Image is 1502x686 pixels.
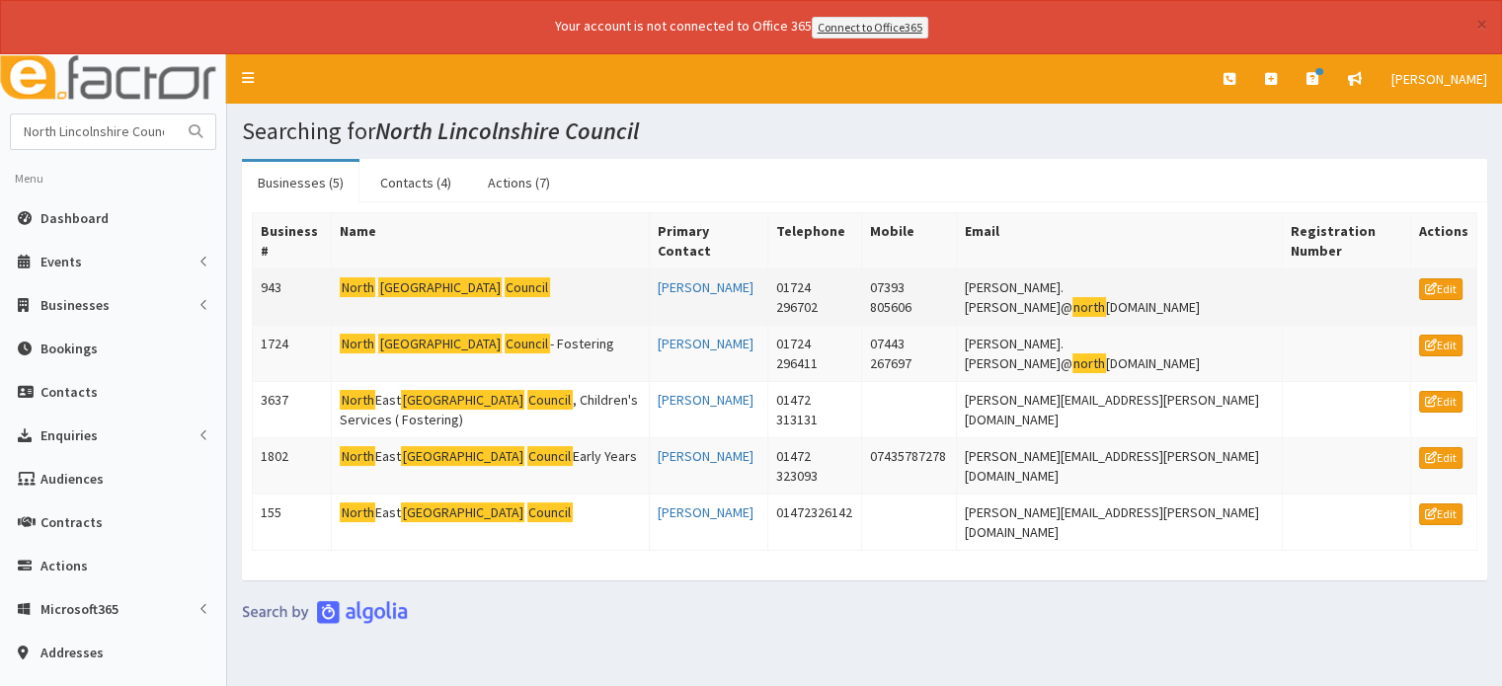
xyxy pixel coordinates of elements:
[332,212,649,268] th: Name
[658,335,753,352] a: [PERSON_NAME]
[658,391,753,409] a: [PERSON_NAME]
[862,325,956,381] td: 07443 267697
[332,381,649,437] td: East , Children's Services ( Fostering)
[253,268,332,325] td: 943
[340,334,375,354] mark: North
[340,446,375,467] mark: North
[1377,54,1502,104] a: [PERSON_NAME]
[862,437,956,494] td: 07435787278
[1072,353,1107,374] mark: north
[375,115,639,146] i: North Lincolnshire Council
[767,494,861,550] td: 01472326142
[505,277,550,298] mark: Council
[332,437,649,494] td: East Early Years
[956,268,1283,325] td: [PERSON_NAME].[PERSON_NAME]@ [DOMAIN_NAME]
[658,503,753,521] a: [PERSON_NAME]
[767,325,861,381] td: 01724 296411
[1283,212,1411,268] th: Registration Number
[364,162,467,203] a: Contacts (4)
[767,212,861,268] th: Telephone
[378,277,502,298] mark: [GEOGRAPHIC_DATA]
[658,278,753,296] a: [PERSON_NAME]
[862,268,956,325] td: 07393 805606
[1419,335,1462,356] a: Edit
[1419,278,1462,300] a: Edit
[11,114,177,149] input: Search...
[1391,70,1487,88] span: [PERSON_NAME]
[340,502,375,523] mark: North
[527,446,573,467] mark: Council
[340,277,375,298] mark: North
[401,502,524,523] mark: [GEOGRAPHIC_DATA]
[956,325,1283,381] td: [PERSON_NAME].[PERSON_NAME]@ [DOMAIN_NAME]
[253,325,332,381] td: 1724
[242,118,1487,144] h1: Searching for
[164,16,1319,38] div: Your account is not connected to Office 365
[1072,297,1107,318] mark: north
[956,437,1283,494] td: [PERSON_NAME][EMAIL_ADDRESS][PERSON_NAME][DOMAIN_NAME]
[253,381,332,437] td: 3637
[649,212,767,268] th: Primary Contact
[1419,391,1462,413] a: Edit
[1419,447,1462,469] a: Edit
[1410,212,1476,268] th: Actions
[242,162,359,203] a: Businesses (5)
[862,212,956,268] th: Mobile
[332,325,649,381] td: - Fostering
[956,494,1283,550] td: [PERSON_NAME][EMAIL_ADDRESS][PERSON_NAME][DOMAIN_NAME]
[527,390,573,411] mark: Council
[242,600,408,624] img: search-by-algolia-light-background.png
[40,383,98,401] span: Contacts
[527,502,573,523] mark: Council
[332,494,649,550] td: East
[40,340,98,357] span: Bookings
[253,437,332,494] td: 1802
[40,296,110,314] span: Businesses
[40,426,98,444] span: Enquiries
[472,162,566,203] a: Actions (7)
[767,437,861,494] td: 01472 323093
[253,212,332,268] th: Business #
[658,447,753,465] a: [PERSON_NAME]
[253,494,332,550] td: 155
[505,334,550,354] mark: Council
[40,513,103,531] span: Contracts
[767,381,861,437] td: 01472 313131
[1419,503,1462,525] a: Edit
[40,209,109,227] span: Dashboard
[812,17,928,38] a: Connect to Office365
[40,253,82,270] span: Events
[40,644,104,661] span: Addresses
[956,212,1283,268] th: Email
[378,334,502,354] mark: [GEOGRAPHIC_DATA]
[40,600,119,618] span: Microsoft365
[767,268,861,325] td: 01724 296702
[1476,14,1487,35] button: ×
[40,470,104,488] span: Audiences
[401,390,524,411] mark: [GEOGRAPHIC_DATA]
[401,446,524,467] mark: [GEOGRAPHIC_DATA]
[340,390,375,411] mark: North
[40,557,88,574] span: Actions
[956,381,1283,437] td: [PERSON_NAME][EMAIL_ADDRESS][PERSON_NAME][DOMAIN_NAME]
